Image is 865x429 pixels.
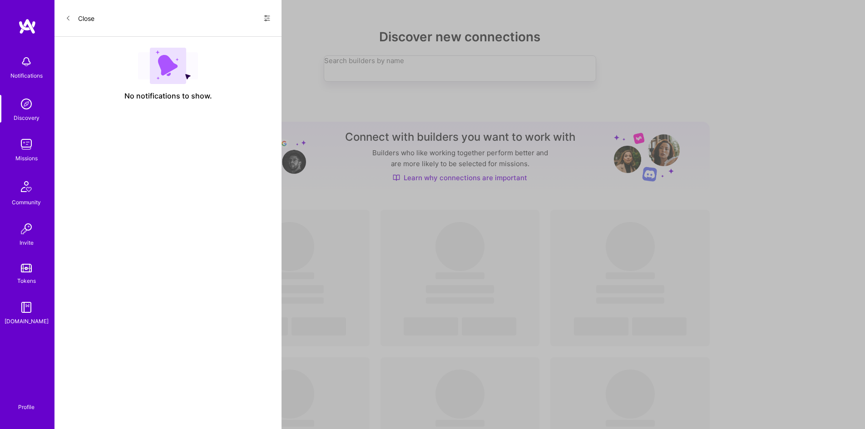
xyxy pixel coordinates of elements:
div: Invite [20,238,34,247]
div: Profile [18,402,35,411]
img: bell [17,53,35,71]
div: Community [12,197,41,207]
img: Community [15,176,37,197]
img: tokens [21,264,32,272]
a: Profile [15,393,38,411]
span: No notifications to show. [124,91,212,101]
div: [DOMAIN_NAME] [5,316,49,326]
img: logo [18,18,36,35]
div: Missions [15,153,38,163]
div: Discovery [14,113,40,123]
img: guide book [17,298,35,316]
img: discovery [17,95,35,113]
button: Close [65,11,94,25]
img: teamwork [17,135,35,153]
div: Notifications [10,71,43,80]
div: Tokens [17,276,36,286]
img: empty [138,48,198,84]
img: Invite [17,220,35,238]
